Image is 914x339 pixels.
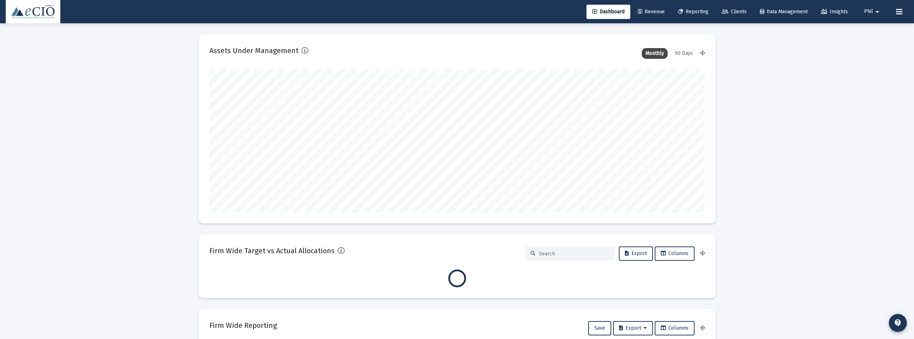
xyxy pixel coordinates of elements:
[821,9,848,15] span: Insights
[864,9,873,15] span: Phil
[661,325,688,331] span: Columns
[661,250,688,256] span: Columns
[655,246,695,261] button: Columns
[754,5,813,19] a: Data Management
[671,48,696,59] div: 90 Days
[638,9,665,15] span: Revenue
[592,9,625,15] span: Dashboard
[815,5,854,19] a: Insights
[619,246,653,261] button: Export
[672,5,714,19] a: Reporting
[678,9,709,15] span: Reporting
[625,250,647,256] span: Export
[11,5,55,19] img: Dashboard
[209,320,277,331] h2: Firm Wide Reporting
[760,9,808,15] span: Data Management
[855,4,890,19] button: Phil
[619,325,647,331] span: Export
[642,48,668,59] div: Monthly
[722,9,747,15] span: Clients
[613,321,653,335] button: Export
[209,45,298,56] h2: Assets Under Management
[873,5,882,19] mat-icon: arrow_drop_down
[894,319,902,327] mat-icon: contact_support
[632,5,671,19] a: Revenue
[209,245,335,256] h2: Firm Wide Target vs Actual Allocations
[586,5,630,19] a: Dashboard
[594,325,605,331] span: Save
[588,321,611,335] button: Save
[539,251,609,257] input: Search
[655,321,695,335] button: Columns
[716,5,752,19] a: Clients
